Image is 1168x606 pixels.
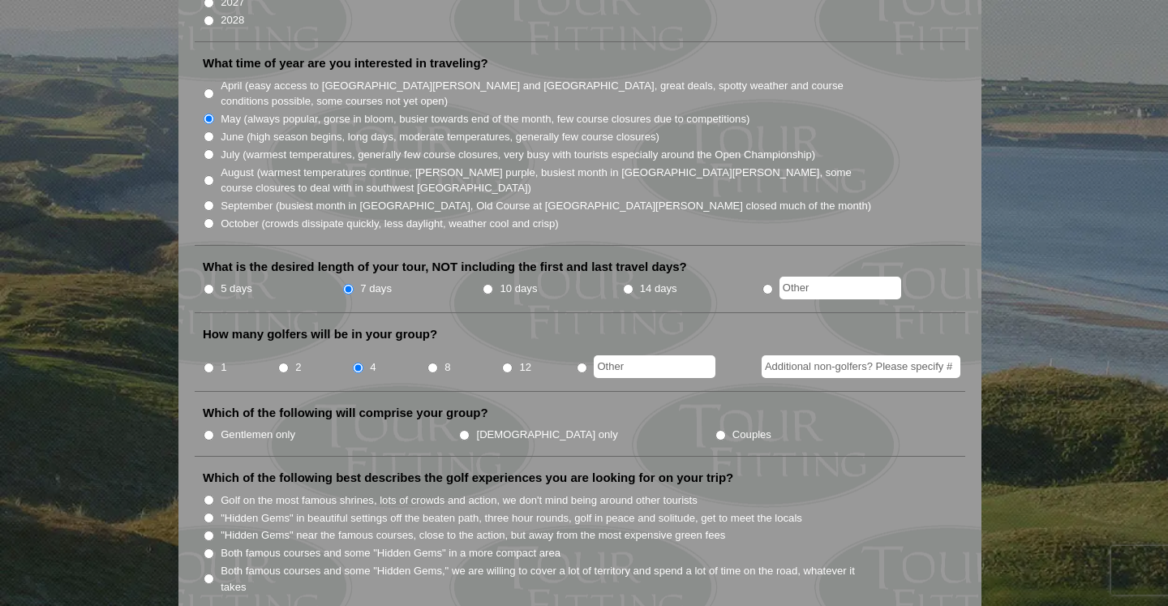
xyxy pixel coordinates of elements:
[221,165,873,196] label: August (warmest temperatures continue, [PERSON_NAME] purple, busiest month in [GEOGRAPHIC_DATA][P...
[519,359,531,376] label: 12
[221,510,802,526] label: "Hidden Gems" in beautiful settings off the beaten path, three hour rounds, golf in peace and sol...
[221,78,873,110] label: April (easy access to [GEOGRAPHIC_DATA][PERSON_NAME] and [GEOGRAPHIC_DATA], great deals, spotty w...
[221,281,252,297] label: 5 days
[221,216,559,232] label: October (crowds dissipate quickly, less daylight, weather cool and crisp)
[221,492,698,509] label: Golf on the most famous shrines, lots of crowds and action, we don't mind being around other tour...
[203,405,488,421] label: Which of the following will comprise your group?
[500,281,538,297] label: 10 days
[221,563,873,595] label: Both famous courses and some "Hidden Gems," we are willing to cover a lot of territory and spend ...
[594,355,715,378] input: Other
[779,277,901,299] input: Other
[221,129,659,145] label: June (high season begins, long days, moderate temperatures, generally few course closures)
[203,259,687,275] label: What is the desired length of your tour, NOT including the first and last travel days?
[444,359,450,376] label: 8
[221,527,725,544] label: "Hidden Gems" near the famous courses, close to the action, but away from the most expensive gree...
[221,111,749,127] label: May (always popular, gorse in bloom, busier towards end of the month, few course closures due to ...
[762,355,960,378] input: Additional non-golfers? Please specify #
[221,545,560,561] label: Both famous courses and some "Hidden Gems" in a more compact area
[203,55,488,71] label: What time of year are you interested in traveling?
[295,359,301,376] label: 2
[221,12,244,28] label: 2028
[477,427,618,443] label: [DEMOGRAPHIC_DATA] only
[360,281,392,297] label: 7 days
[221,147,815,163] label: July (warmest temperatures, generally few course closures, very busy with tourists especially aro...
[221,359,226,376] label: 1
[640,281,677,297] label: 14 days
[203,326,437,342] label: How many golfers will be in your group?
[370,359,376,376] label: 4
[732,427,771,443] label: Couples
[203,470,733,486] label: Which of the following best describes the golf experiences you are looking for on your trip?
[221,427,295,443] label: Gentlemen only
[221,198,871,214] label: September (busiest month in [GEOGRAPHIC_DATA], Old Course at [GEOGRAPHIC_DATA][PERSON_NAME] close...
